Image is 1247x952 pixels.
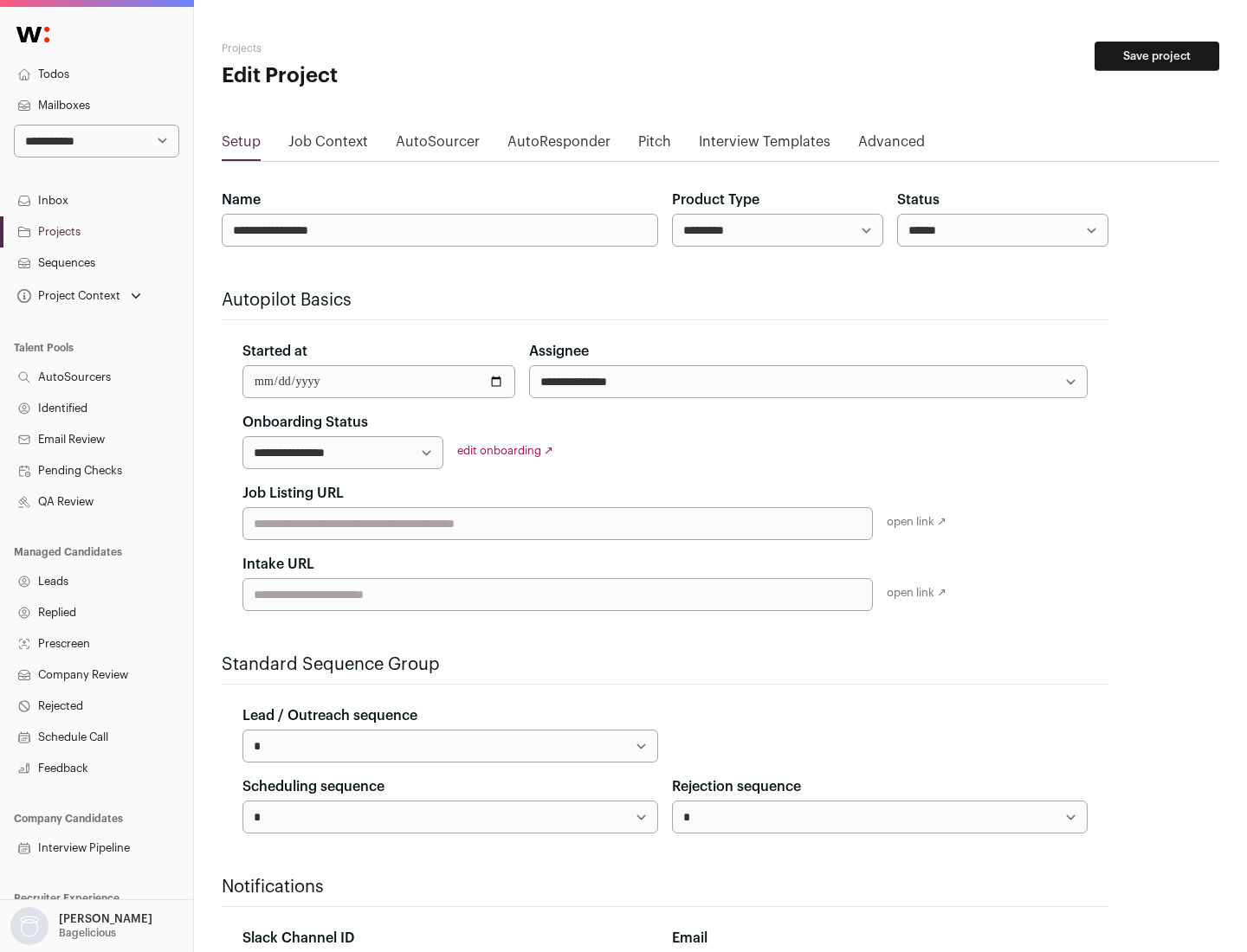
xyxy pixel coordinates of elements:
[672,190,759,210] label: Product Type
[59,926,116,940] p: Bagelicious
[396,132,480,159] a: AutoSourcer
[672,776,801,797] label: Rejection sequence
[507,132,611,159] a: AutoResponder
[242,776,384,797] label: Scheduling sequence
[897,190,940,210] label: Status
[222,288,1108,312] h2: Autopilot Basics
[242,928,354,949] label: Slack Channel ID
[242,483,344,504] label: Job Listing URL
[7,17,59,52] img: Wellfound
[288,132,368,159] a: Job Context
[10,907,48,945] img: nopic.png
[7,907,156,945] button: Open dropdown
[222,875,1108,899] h2: Notifications
[1095,42,1219,71] button: Save project
[222,653,1108,677] h2: Standard Sequence Group
[242,341,307,362] label: Started at
[699,132,830,159] a: Interview Templates
[529,341,589,362] label: Assignee
[672,928,1088,949] div: Email
[222,42,554,55] h2: Projects
[242,705,417,726] label: Lead / Outreach sequence
[457,445,553,456] a: edit onboarding ↗
[222,190,261,210] label: Name
[14,284,145,308] button: Open dropdown
[638,132,671,159] a: Pitch
[858,132,925,159] a: Advanced
[14,289,120,303] div: Project Context
[242,554,314,575] label: Intake URL
[222,62,554,90] h1: Edit Project
[222,132,261,159] a: Setup
[242,412,368,433] label: Onboarding Status
[59,912,152,926] p: [PERSON_NAME]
